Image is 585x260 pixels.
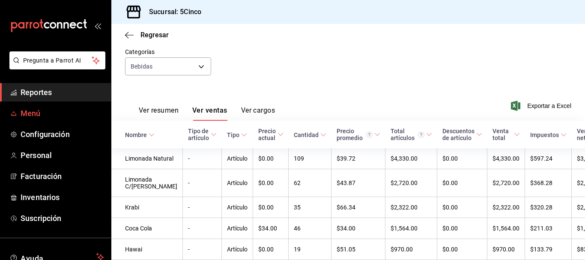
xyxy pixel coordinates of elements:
div: Venta total [492,128,512,141]
span: Suscripción [21,212,104,224]
button: Ver cargos [241,106,275,121]
td: $0.00 [437,197,487,218]
td: $0.00 [253,148,289,169]
td: Artículo [222,218,253,239]
td: Hawai [111,239,183,260]
td: $43.87 [331,169,385,197]
div: Impuestos [530,131,559,138]
span: Pregunta a Parrot AI [23,56,92,65]
td: Artículo [222,169,253,197]
td: 35 [289,197,331,218]
td: Krabi [111,197,183,218]
td: 62 [289,169,331,197]
span: Personal [21,149,104,161]
div: Descuentos de artículo [442,128,475,141]
td: $0.00 [437,148,487,169]
td: $0.00 [437,218,487,239]
td: $0.00 [437,169,487,197]
svg: El total artículos considera cambios de precios en los artículos así como costos adicionales por ... [418,131,424,138]
button: Pregunta a Parrot AI [9,51,105,69]
div: Nombre [125,131,147,138]
td: Artículo [222,239,253,260]
button: Exportar a Excel [513,101,571,111]
td: Limonada Natural [111,148,183,169]
svg: Precio promedio = Total artículos / cantidad [366,131,373,138]
span: Configuración [21,129,104,140]
td: $66.34 [331,197,385,218]
td: $970.00 [487,239,525,260]
td: Artículo [222,197,253,218]
td: $368.28 [525,169,572,197]
td: $0.00 [253,239,289,260]
td: $34.00 [331,218,385,239]
td: Coca Cola [111,218,183,239]
span: Nombre [125,131,155,138]
td: Artículo [222,148,253,169]
td: - [183,148,222,169]
td: $1,564.00 [385,218,437,239]
span: Descuentos de artículo [442,128,482,141]
td: - [183,218,222,239]
a: Pregunta a Parrot AI [6,62,105,71]
div: navigation tabs [139,106,275,121]
div: Precio actual [258,128,276,141]
td: $211.03 [525,218,572,239]
div: Total artículos [391,128,424,141]
span: Venta total [492,128,520,141]
td: $2,720.00 [487,169,525,197]
td: $0.00 [437,239,487,260]
td: 19 [289,239,331,260]
span: Cantidad [294,131,326,138]
td: - [183,197,222,218]
td: $4,330.00 [487,148,525,169]
td: $51.05 [331,239,385,260]
span: Tipo [227,131,247,138]
button: Regresar [125,31,169,39]
td: 46 [289,218,331,239]
h3: Sucursal: 5Cinco [142,7,201,17]
span: Bebidas [131,62,152,71]
td: 109 [289,148,331,169]
span: Precio promedio [337,128,380,141]
button: open_drawer_menu [94,22,101,29]
td: $4,330.00 [385,148,437,169]
div: Cantidad [294,131,319,138]
td: $2,322.00 [385,197,437,218]
span: Total artículos [391,128,432,141]
span: Inventarios [21,191,104,203]
td: $39.72 [331,148,385,169]
button: Ver resumen [139,106,179,121]
td: $1,564.00 [487,218,525,239]
td: - [183,169,222,197]
td: - [183,239,222,260]
td: $0.00 [253,169,289,197]
td: $597.24 [525,148,572,169]
span: Facturación [21,170,104,182]
div: Tipo de artículo [188,128,209,141]
button: Ver ventas [192,106,227,121]
span: Tipo de artículo [188,128,217,141]
td: $970.00 [385,239,437,260]
span: Impuestos [530,131,567,138]
td: $0.00 [253,197,289,218]
td: $34.00 [253,218,289,239]
td: $320.28 [525,197,572,218]
td: $2,720.00 [385,169,437,197]
td: Limonada C/[PERSON_NAME] [111,169,183,197]
div: Precio promedio [337,128,373,141]
span: Precio actual [258,128,284,141]
span: Menú [21,108,104,119]
span: Reportes [21,87,104,98]
td: $133.79 [525,239,572,260]
td: $2,322.00 [487,197,525,218]
span: Regresar [140,31,169,39]
div: Tipo [227,131,239,138]
label: Categorías [125,49,211,55]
